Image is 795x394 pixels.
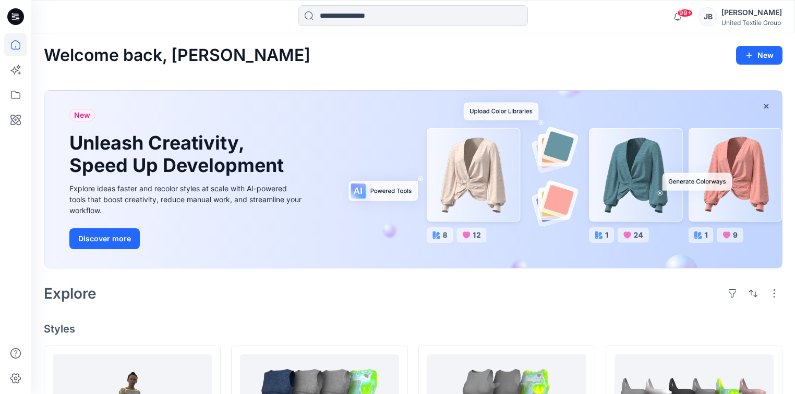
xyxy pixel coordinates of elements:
[721,6,782,19] div: [PERSON_NAME]
[69,228,140,249] button: Discover more
[74,109,90,121] span: New
[677,9,693,17] span: 99+
[736,46,782,65] button: New
[44,285,97,302] h2: Explore
[69,228,304,249] a: Discover more
[721,19,782,27] div: United Textile Group
[44,46,310,65] h2: Welcome back, [PERSON_NAME]
[698,7,717,26] div: JB
[69,183,304,216] div: Explore ideas faster and recolor styles at scale with AI-powered tools that boost creativity, red...
[69,132,288,177] h1: Unleash Creativity, Speed Up Development
[44,323,782,335] h4: Styles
